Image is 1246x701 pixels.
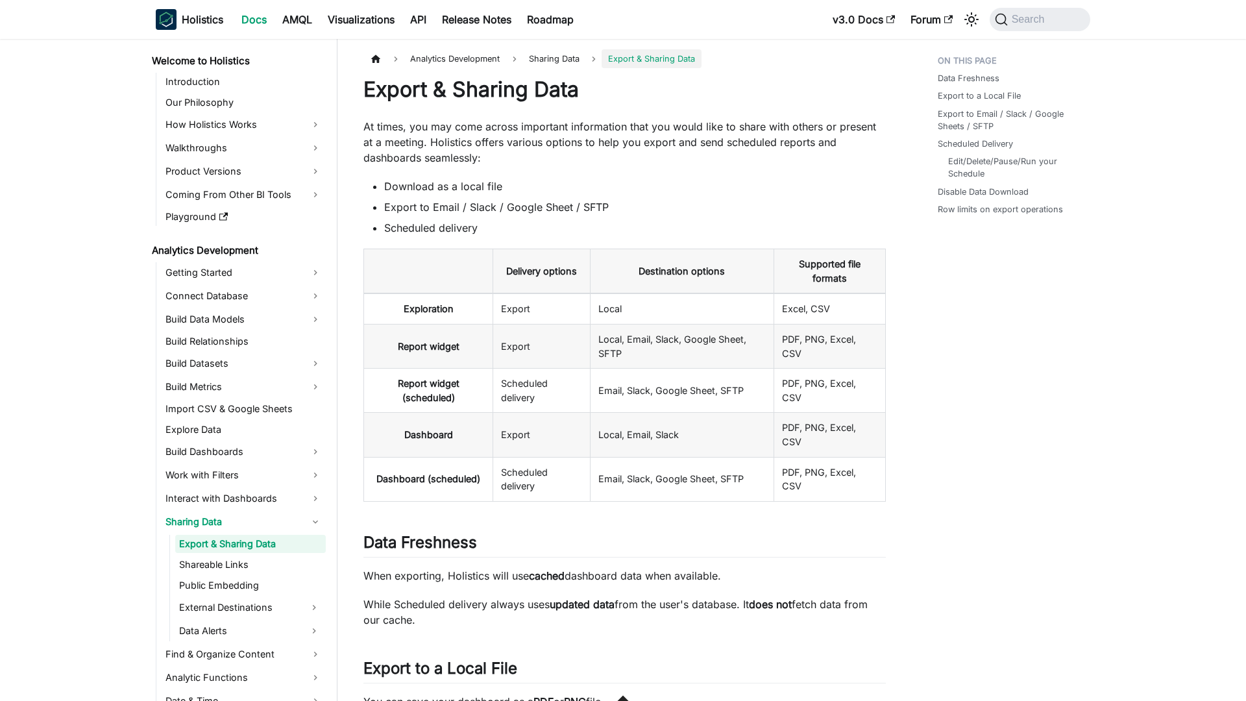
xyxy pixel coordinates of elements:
a: API [402,9,434,30]
a: Walkthroughs [162,138,326,158]
th: Dashboard (scheduled) [364,457,493,501]
a: v3.0 Docs [825,9,903,30]
td: Export [493,293,591,324]
td: Local, Email, Slack [591,413,774,457]
nav: Docs sidebar [143,39,337,701]
strong: does not [749,598,792,611]
p: At times, you may come across important information that you would like to share with others or p... [363,119,886,166]
a: Public Embedding [175,576,326,595]
a: Our Philosophy [162,93,326,112]
th: Delivery options [493,249,591,294]
a: Data Freshness [938,72,999,84]
span: Search [1008,14,1053,25]
h2: Export to a Local File [363,659,886,683]
th: Report widget (scheduled) [364,369,493,413]
a: External Destinations [175,597,302,618]
td: Local, Email, Slack, Google Sheet, SFTP [591,325,774,369]
th: Dashboard [364,413,493,457]
td: Scheduled delivery [493,369,591,413]
a: Analytic Functions [162,667,326,688]
a: Getting Started [162,262,326,283]
li: Download as a local file [384,178,886,194]
a: Work with Filters [162,465,326,486]
a: HolisticsHolisticsHolistics [156,9,223,30]
a: Home page [363,49,388,68]
span: Sharing Data [522,49,586,68]
td: PDF, PNG, Excel, CSV [774,369,886,413]
a: Row limits on export operations [938,203,1063,215]
p: While Scheduled delivery always uses from the user's database. It fetch data from our cache. [363,596,886,628]
p: When exporting, Holistics will use dashboard data when available. [363,568,886,584]
th: Exploration [364,293,493,324]
a: How Holistics Works [162,114,326,135]
button: Search (Command+K) [990,8,1090,31]
a: Disable Data Download [938,186,1029,198]
a: Interact with Dashboards [162,488,326,509]
td: Email, Slack, Google Sheet, SFTP [591,369,774,413]
a: Sharing Data [162,511,326,532]
a: Connect Database [162,286,326,306]
a: Explore Data [162,421,326,439]
nav: Breadcrumbs [363,49,886,68]
a: Analytics Development [148,241,326,260]
a: Introduction [162,73,326,91]
td: Scheduled delivery [493,457,591,501]
strong: updated data [550,598,615,611]
th: Destination options [591,249,774,294]
th: Report widget [364,325,493,369]
a: Build Datasets [162,353,326,374]
a: Data Alerts [175,621,302,641]
td: Excel, CSV [774,293,886,324]
a: Visualizations [320,9,402,30]
li: Scheduled delivery [384,220,886,236]
td: Export [493,325,591,369]
a: Release Notes [434,9,519,30]
td: PDF, PNG, Excel, CSV [774,457,886,501]
a: Coming From Other BI Tools [162,184,326,205]
a: Shareable Links [175,556,326,574]
b: Holistics [182,12,223,27]
th: Supported file formats [774,249,886,294]
td: Local [591,293,774,324]
h2: Data Freshness [363,533,886,558]
td: PDF, PNG, Excel, CSV [774,413,886,457]
a: Build Data Models [162,309,326,330]
a: Roadmap [519,9,581,30]
a: Find & Organize Content [162,644,326,665]
img: Holistics [156,9,177,30]
span: Export & Sharing Data [602,49,702,68]
button: Expand sidebar category 'Data Alerts' [302,621,326,641]
a: Build Relationships [162,332,326,350]
td: Export [493,413,591,457]
a: Docs [234,9,275,30]
strong: cached [529,569,565,582]
a: Export to Email / Slack / Google Sheets / SFTP [938,108,1082,132]
a: Product Versions [162,161,326,182]
a: Export to a Local File [938,90,1021,102]
h1: Export & Sharing Data [363,77,886,103]
a: Forum [903,9,960,30]
a: Import CSV & Google Sheets [162,400,326,418]
a: Edit/Delete/Pause/Run your Schedule [948,155,1077,180]
td: Email, Slack, Google Sheet, SFTP [591,457,774,501]
a: Build Metrics [162,376,326,397]
a: Playground [162,208,326,226]
button: Switch between dark and light mode (currently system mode) [961,9,982,30]
span: Analytics Development [404,49,506,68]
a: Export & Sharing Data [175,535,326,553]
a: Scheduled Delivery [938,138,1013,150]
button: Expand sidebar category 'External Destinations' [302,597,326,618]
a: AMQL [275,9,320,30]
li: Export to Email / Slack / Google Sheet / SFTP [384,199,886,215]
a: Build Dashboards [162,441,326,462]
a: Welcome to Holistics [148,52,326,70]
td: PDF, PNG, Excel, CSV [774,325,886,369]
